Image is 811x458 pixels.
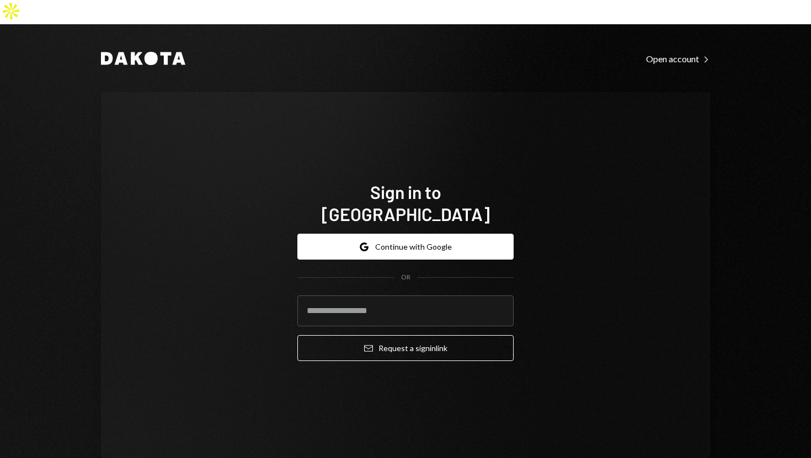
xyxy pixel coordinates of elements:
[297,234,514,260] button: Continue with Google
[401,273,410,282] div: OR
[646,53,710,64] div: Open account
[297,181,514,225] h1: Sign in to [GEOGRAPHIC_DATA]
[297,335,514,361] button: Request a signinlink
[646,52,710,64] a: Open account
